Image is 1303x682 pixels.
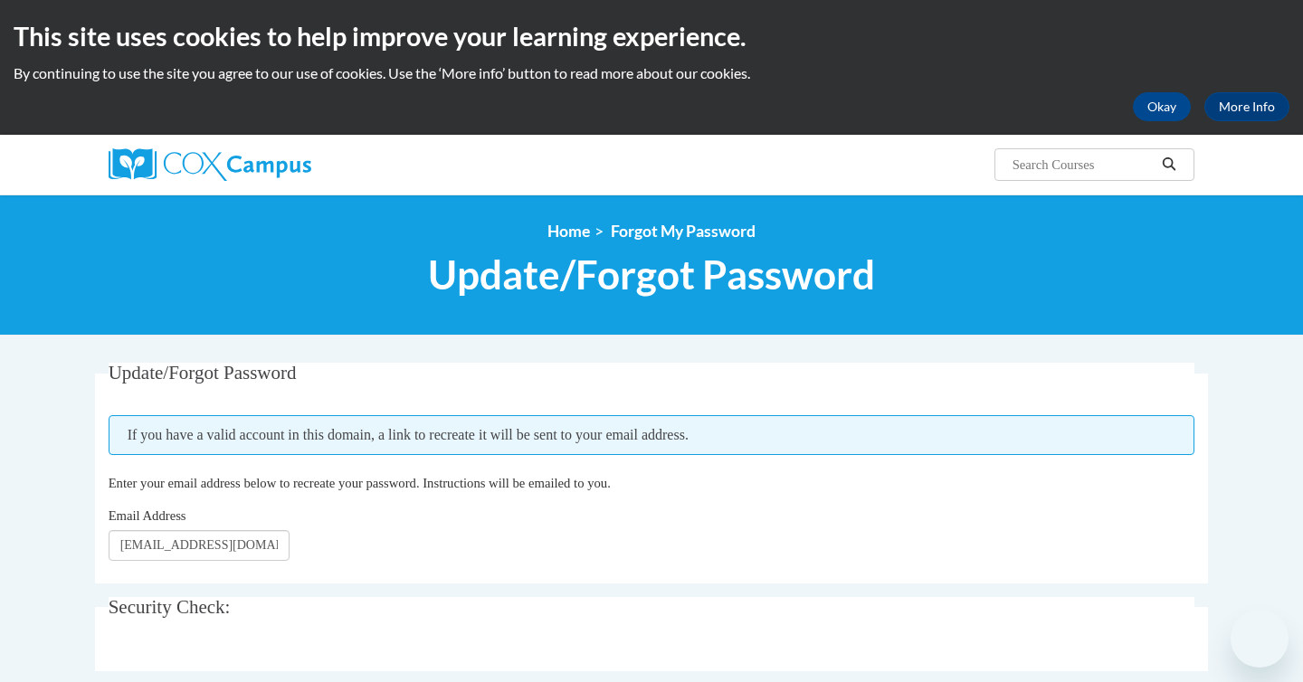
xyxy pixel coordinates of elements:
button: Okay [1133,92,1191,121]
a: Home [547,222,590,241]
iframe: Button to launch messaging window [1231,610,1289,668]
img: Cox Campus [109,148,311,181]
h2: This site uses cookies to help improve your learning experience. [14,18,1289,54]
input: Email [109,530,290,561]
span: If you have a valid account in this domain, a link to recreate it will be sent to your email addr... [109,415,1195,455]
button: Search [1156,154,1183,175]
a: More Info [1204,92,1289,121]
input: Search Courses [1011,154,1156,175]
span: Security Check: [109,596,231,618]
span: Enter your email address below to recreate your password. Instructions will be emailed to you. [109,476,611,490]
p: By continuing to use the site you agree to our use of cookies. Use the ‘More info’ button to read... [14,63,1289,83]
span: Update/Forgot Password [109,362,297,384]
span: Email Address [109,508,186,523]
a: Cox Campus [109,148,452,181]
span: Update/Forgot Password [428,251,875,298]
span: Forgot My Password [611,222,756,241]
